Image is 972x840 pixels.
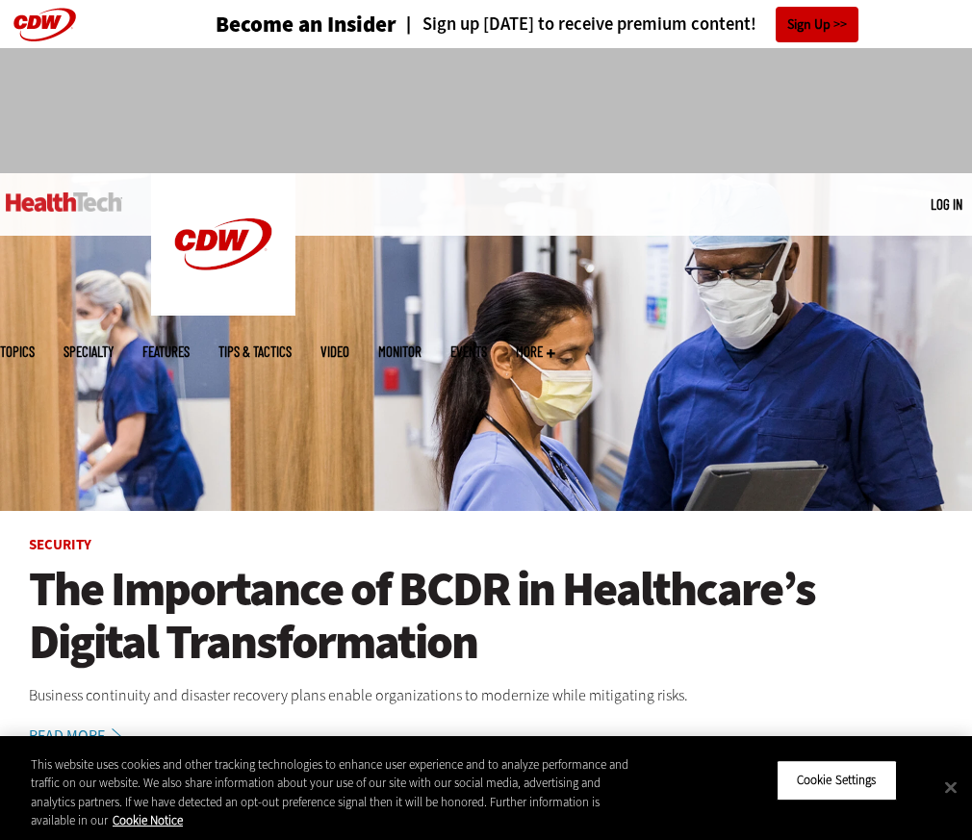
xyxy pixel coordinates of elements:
a: Sign Up [776,7,858,42]
div: User menu [931,194,962,215]
a: More information about your privacy [113,812,183,828]
a: Security [29,535,91,554]
a: Log in [931,195,962,213]
iframe: advertisement [136,67,836,154]
button: Close [930,766,972,808]
a: Events [450,344,487,359]
a: The Importance of BCDR in Healthcare’s Digital Transformation [29,563,943,669]
a: Video [320,344,349,359]
a: Sign up [DATE] to receive premium content! [396,15,756,34]
p: Business continuity and disaster recovery plans enable organizations to modernize while mitigatin... [29,683,943,708]
img: Home [6,192,122,212]
div: This website uses cookies and other tracking technologies to enhance user experience and to analy... [31,755,635,830]
a: Read More [29,728,142,744]
a: MonITor [378,344,422,359]
a: CDW [151,300,295,320]
a: Features [142,344,190,359]
a: Become an Insider [216,13,396,36]
img: Home [151,173,295,316]
span: Specialty [64,344,114,359]
button: Cookie Settings [777,760,897,801]
span: More [516,344,555,359]
a: Tips & Tactics [218,344,292,359]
